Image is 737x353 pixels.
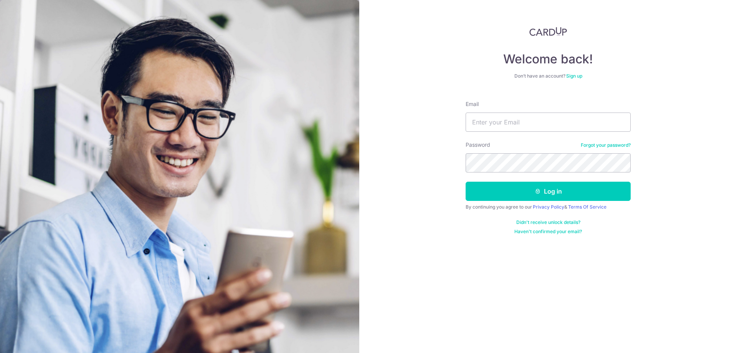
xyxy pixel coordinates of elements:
a: Terms Of Service [568,204,606,210]
label: Email [466,100,479,108]
a: Didn't receive unlock details? [516,219,580,225]
div: By continuing you agree to our & [466,204,631,210]
a: Haven't confirmed your email? [514,229,582,235]
a: Sign up [566,73,582,79]
img: CardUp Logo [529,27,567,36]
input: Enter your Email [466,113,631,132]
div: Don’t have an account? [466,73,631,79]
h4: Welcome back! [466,51,631,67]
label: Password [466,141,490,149]
a: Forgot your password? [581,142,631,148]
a: Privacy Policy [533,204,564,210]
button: Log in [466,182,631,201]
